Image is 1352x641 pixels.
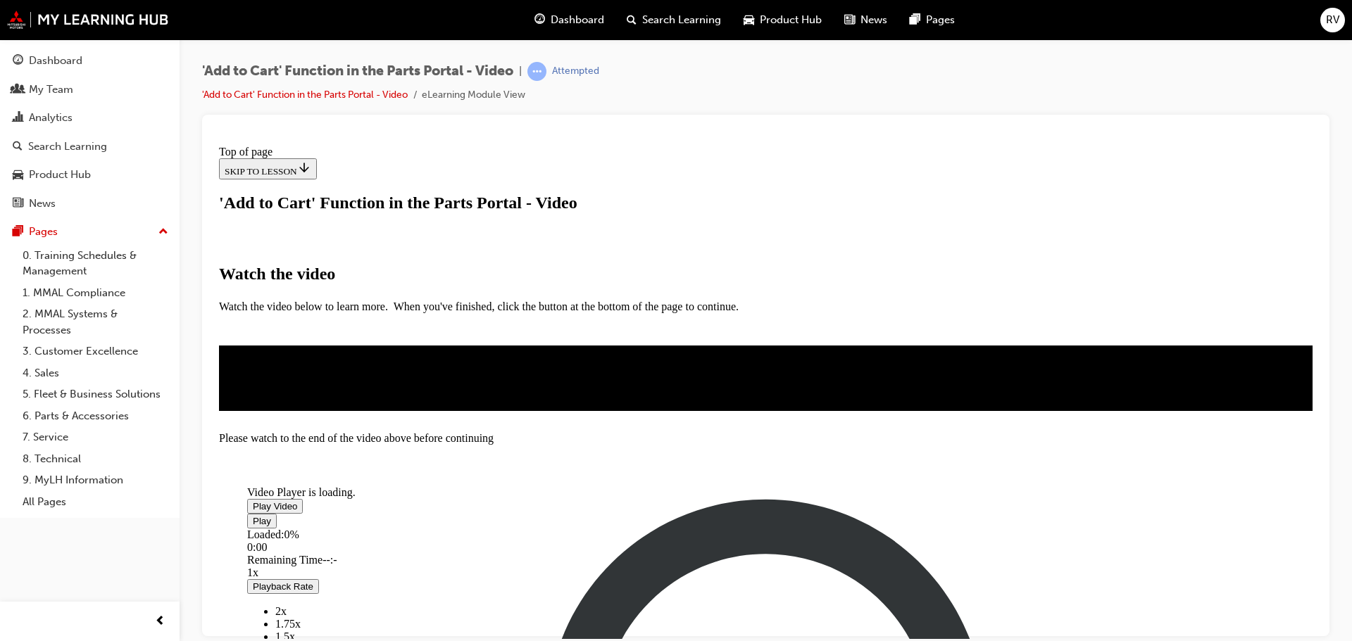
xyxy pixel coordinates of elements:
[534,11,545,29] span: guage-icon
[29,224,58,240] div: Pages
[17,245,174,282] a: 0. Training Schedules & Management
[6,292,1099,305] div: Please watch to the end of the video above before continuing
[17,448,174,470] a: 8. Technical
[552,65,599,78] div: Attempted
[17,303,174,341] a: 2. MMAL Systems & Processes
[29,110,73,126] div: Analytics
[899,6,966,34] a: pages-iconPages
[523,6,615,34] a: guage-iconDashboard
[34,238,1071,239] div: Video player
[6,77,174,103] a: My Team
[17,362,174,384] a: 4. Sales
[11,26,98,37] span: SKIP TO LESSON
[17,426,174,448] a: 7. Service
[6,134,174,160] a: Search Learning
[17,491,174,513] a: All Pages
[7,11,169,29] img: mmal
[910,11,920,29] span: pages-icon
[6,45,174,219] button: DashboardMy TeamAnalyticsSearch LearningProduct HubNews
[29,82,73,98] div: My Team
[29,53,82,69] div: Dashboard
[155,613,165,630] span: prev-icon
[551,12,604,28] span: Dashboard
[28,139,107,155] div: Search Learning
[13,84,23,96] span: people-icon
[627,11,637,29] span: search-icon
[13,141,23,153] span: search-icon
[732,6,833,34] a: car-iconProduct Hub
[17,383,174,405] a: 5. Fleet & Business Solutions
[29,196,56,212] div: News
[17,282,174,304] a: 1. MMAL Compliance
[17,469,174,491] a: 9. MyLH Information
[158,223,168,241] span: up-icon
[860,12,887,28] span: News
[6,160,1099,173] p: Watch the video below to learn more. When you've finished, click the button at the bottom of the ...
[17,405,174,427] a: 6. Parts & Accessories
[13,55,23,68] span: guage-icon
[615,6,732,34] a: search-iconSearch Learning
[13,169,23,182] span: car-icon
[833,6,899,34] a: news-iconNews
[13,226,23,239] span: pages-icon
[422,87,525,103] li: eLearning Module View
[844,11,855,29] span: news-icon
[519,63,522,80] span: |
[6,219,174,245] button: Pages
[527,62,546,81] span: learningRecordVerb_ATTEMPT-icon
[13,112,23,125] span: chart-icon
[926,12,955,28] span: Pages
[642,12,721,28] span: Search Learning
[6,53,1099,72] h1: 'Add to Cart' Function in the Parts Portal - Video
[13,198,23,210] span: news-icon
[17,341,174,362] a: 3. Customer Excellence
[202,89,408,101] a: 'Add to Cart' Function in the Parts Portal - Video
[29,167,91,183] div: Product Hub
[6,162,174,188] a: Product Hub
[6,105,174,131] a: Analytics
[6,191,174,217] a: News
[6,18,104,39] button: SKIP TO LESSON
[6,125,122,143] strong: Watch the video
[744,11,754,29] span: car-icon
[760,12,822,28] span: Product Hub
[202,63,513,80] span: 'Add to Cart' Function in the Parts Portal - Video
[1320,8,1345,32] button: RV
[1326,12,1339,28] span: RV
[6,48,174,74] a: Dashboard
[6,6,1099,18] div: Top of page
